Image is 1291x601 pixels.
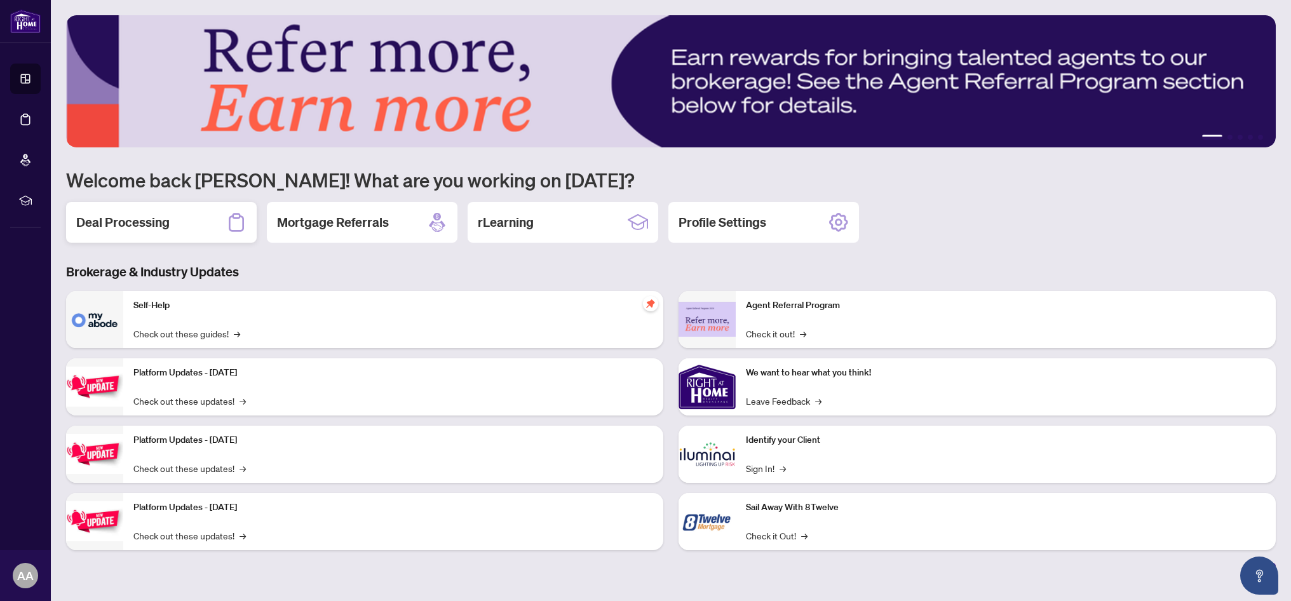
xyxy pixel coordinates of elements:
[240,529,246,543] span: →
[66,15,1276,147] img: Slide 0
[66,263,1276,281] h3: Brokerage & Industry Updates
[679,213,766,231] h2: Profile Settings
[1238,135,1243,140] button: 3
[76,213,170,231] h2: Deal Processing
[679,302,736,337] img: Agent Referral Program
[679,493,736,550] img: Sail Away With 8Twelve
[800,327,806,341] span: →
[10,10,41,33] img: logo
[746,327,806,341] a: Check it out!→
[746,299,1266,313] p: Agent Referral Program
[643,296,658,311] span: pushpin
[133,461,246,475] a: Check out these updates!→
[66,434,123,474] img: Platform Updates - July 8, 2025
[746,461,786,475] a: Sign In!→
[133,394,246,408] a: Check out these updates!→
[66,291,123,348] img: Self-Help
[133,529,246,543] a: Check out these updates!→
[780,461,786,475] span: →
[66,501,123,541] img: Platform Updates - June 23, 2025
[746,529,808,543] a: Check it Out!→
[815,394,821,408] span: →
[679,358,736,415] img: We want to hear what you think!
[17,567,34,584] span: AA
[1227,135,1233,140] button: 2
[679,426,736,483] img: Identify your Client
[66,367,123,407] img: Platform Updates - July 21, 2025
[66,168,1276,192] h1: Welcome back [PERSON_NAME]! What are you working on [DATE]?
[277,213,389,231] h2: Mortgage Referrals
[234,327,240,341] span: →
[1248,135,1253,140] button: 4
[133,327,240,341] a: Check out these guides!→
[133,433,653,447] p: Platform Updates - [DATE]
[746,501,1266,515] p: Sail Away With 8Twelve
[133,299,653,313] p: Self-Help
[801,529,808,543] span: →
[478,213,534,231] h2: rLearning
[1240,557,1278,595] button: Open asap
[746,394,821,408] a: Leave Feedback→
[746,433,1266,447] p: Identify your Client
[746,366,1266,380] p: We want to hear what you think!
[240,461,246,475] span: →
[240,394,246,408] span: →
[1202,135,1222,140] button: 1
[133,366,653,380] p: Platform Updates - [DATE]
[1258,135,1263,140] button: 5
[133,501,653,515] p: Platform Updates - [DATE]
